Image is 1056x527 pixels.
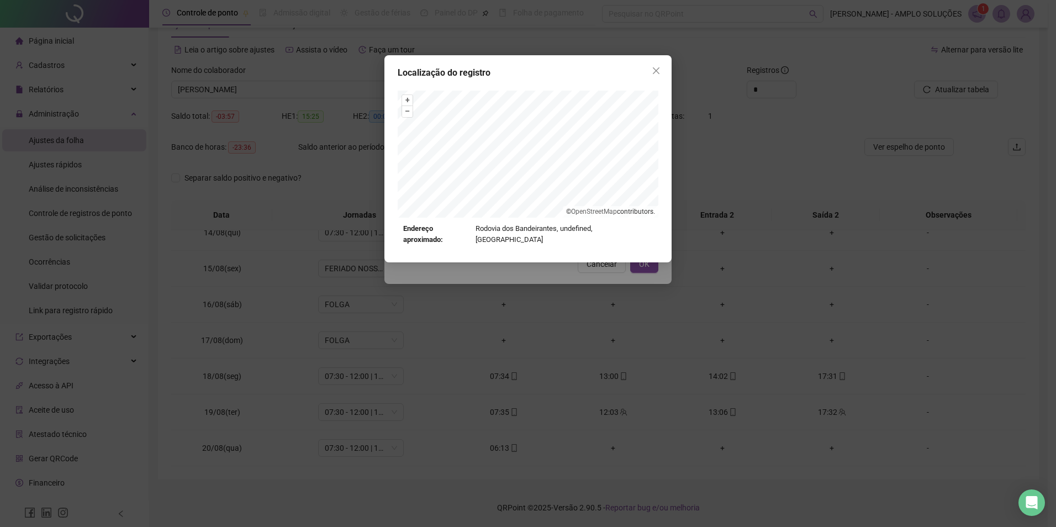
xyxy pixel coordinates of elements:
li: © contributors. [566,208,655,215]
a: OpenStreetMap [571,208,617,215]
div: Open Intercom Messenger [1018,489,1045,516]
span: close [652,66,661,75]
button: – [402,106,413,117]
div: Localização do registro [398,66,658,80]
button: + [402,95,413,106]
strong: Endereço aproximado: [403,223,471,246]
div: Rodovia dos Bandeirantes, undefined, [GEOGRAPHIC_DATA] [403,223,653,246]
button: Close [647,62,665,80]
